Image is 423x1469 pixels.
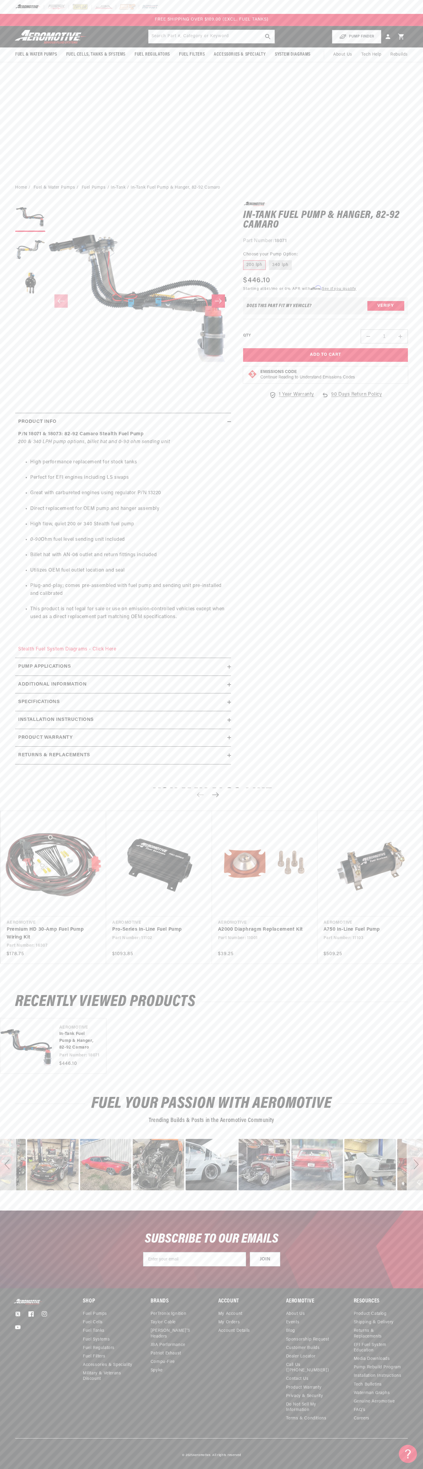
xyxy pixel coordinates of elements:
[291,1139,343,1190] div: Photo from a Shopper
[270,47,315,62] summary: System Diagrams
[66,51,125,58] span: Fuel Cells, Tanks & Systems
[322,287,356,291] a: See if you qualify - Learn more about Affirm Financing (opens in modal)
[15,235,45,265] button: Load image 2 in gallery view
[243,348,408,362] button: Add to Cart
[179,51,205,58] span: Fuel Filters
[18,698,60,706] h2: Specifications
[59,1031,94,1051] a: In-Tank Fuel Pump & Hanger, 82-92 Camaro
[83,1361,132,1369] a: Accessories & Speciality
[354,1414,369,1423] a: Careers
[354,1355,390,1363] a: Media Downloads
[27,1139,79,1190] div: Photo from a Shopper
[151,1318,176,1327] a: Taylor Cable
[269,391,314,399] a: 1 Year Warranty
[182,1454,211,1457] small: © 2025 .
[291,1139,343,1190] div: image number 18
[218,926,305,934] a: A2000 Diaphragm Replacement Kit
[186,1139,237,1190] div: image number 16
[324,926,411,934] a: A750 In-Line Fuel Pump
[30,536,228,544] li: Ohm fuel level sending unit included
[243,260,266,270] label: 200 lph
[354,1397,395,1406] a: Genuine Aeromotive
[18,432,144,436] strong: P/N 18071 & 18073: 82-92 Camaro Stealth Fuel Pump
[83,1318,103,1327] a: Fuel Cells
[239,1139,290,1190] div: image number 17
[130,47,174,62] summary: Fuel Regulators
[155,17,268,22] span: FREE SHIPPING OVER $109.00 (EXCL. FUEL TANKS)
[286,1375,309,1383] a: Contact Us
[112,926,200,934] a: Pro-Series In-Line Fuel Pump
[354,1389,390,1397] a: Waterman Graphs
[367,301,404,311] button: Verify
[239,1139,290,1190] div: Photo from a Shopper
[83,1327,105,1335] a: Fuel Tanks
[82,184,106,191] a: Fuel Pumps
[151,1349,181,1358] a: Patriot Exhaust
[151,1327,200,1341] a: [PERSON_NAME]’s Headers
[286,1361,336,1375] a: Call Us ([PHONE_NUMBER])
[131,184,220,191] li: In-Tank Fuel Pump & Hanger, 82-92 Camaro
[80,1139,132,1190] div: image number 14
[15,995,408,1009] h2: Recently Viewed Products
[321,391,382,405] a: 90 Days Return Policy
[30,459,228,466] li: High performance replacement for stock tanks
[15,1097,408,1111] h2: Fuel Your Passion with Aeromotive
[54,294,68,308] button: Slide left
[354,1311,387,1318] a: Product Catalog
[269,260,292,270] label: 340 lph
[30,551,228,559] li: Billet hat with AN-06 outlet and return fittings included
[286,1344,320,1352] a: Customer Builds
[275,51,311,58] span: System Diagrams
[354,1372,402,1380] a: Installation Instructions
[286,1400,336,1414] a: Do Not Sell My Information
[260,375,355,380] p: Continue Reading to Understand Emissions Codes
[30,582,228,598] li: Plug-and-play; comes pre-assembled with fuel pump and sending unit pre-installed and calibrated
[386,47,412,62] summary: Rebuilds
[218,1327,250,1335] a: Account Details
[194,788,207,801] button: Previous slide
[311,286,321,290] span: Affirm
[344,1139,396,1190] div: image number 19
[30,605,228,621] li: This product is not legal for sale or use on emission-controlled vehicles except when used as a d...
[151,1311,187,1318] a: PerTronix Ignition
[15,747,231,764] summary: Returns & replacements
[193,1454,210,1457] a: Aeromotive
[83,1344,115,1352] a: Fuel Regulators
[133,1139,184,1190] div: image number 15
[15,658,231,676] summary: Pump Applications
[212,294,225,308] button: Slide right
[151,1358,175,1366] a: Compu-Fire
[261,30,275,43] button: search button
[30,520,228,528] li: High flow, quiet 200 or 340 Stealth fuel pump
[30,567,228,575] li: Utilizes OEM fuel outlet location and seal
[354,1327,403,1341] a: Returns & Replacements
[286,1392,323,1400] a: Privacy & Security
[264,287,270,291] span: $41
[18,439,170,444] em: 200 & 340 LPH pump options, billet hat and 0-90 ohm sending unit
[111,184,131,191] li: In-Tank
[18,418,56,426] h2: Product Info
[260,370,297,374] strong: Emissions Code
[13,30,89,44] img: Aeromotive
[83,1311,107,1318] a: Fuel Pumps
[243,333,251,338] label: QTY
[354,1341,403,1355] a: EFI Fuel System Education
[15,676,231,693] summary: Additional information
[357,47,386,62] summary: Tech Help
[15,184,27,191] a: Home
[27,1139,79,1190] div: image number 13
[354,1380,382,1389] a: Tech Bulletins
[30,489,228,497] li: Great with carbureted engines using regulator P/N 13220
[286,1335,329,1344] a: Sponsorship Request
[83,1352,105,1361] a: Fuel Filters
[174,47,209,62] summary: Fuel Filters
[344,1139,396,1190] div: Photo from a Shopper
[333,52,352,57] span: About Us
[83,1369,137,1383] a: Military & Veterans Discount
[18,751,90,759] h2: Returns & replacements
[133,1139,184,1190] div: Photo from a Shopper
[354,1406,366,1414] a: FAQ’s
[15,268,45,298] button: Load image 3 in gallery view
[250,1252,280,1266] button: JOIN
[62,47,130,62] summary: Fuel Cells, Tanks & Systems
